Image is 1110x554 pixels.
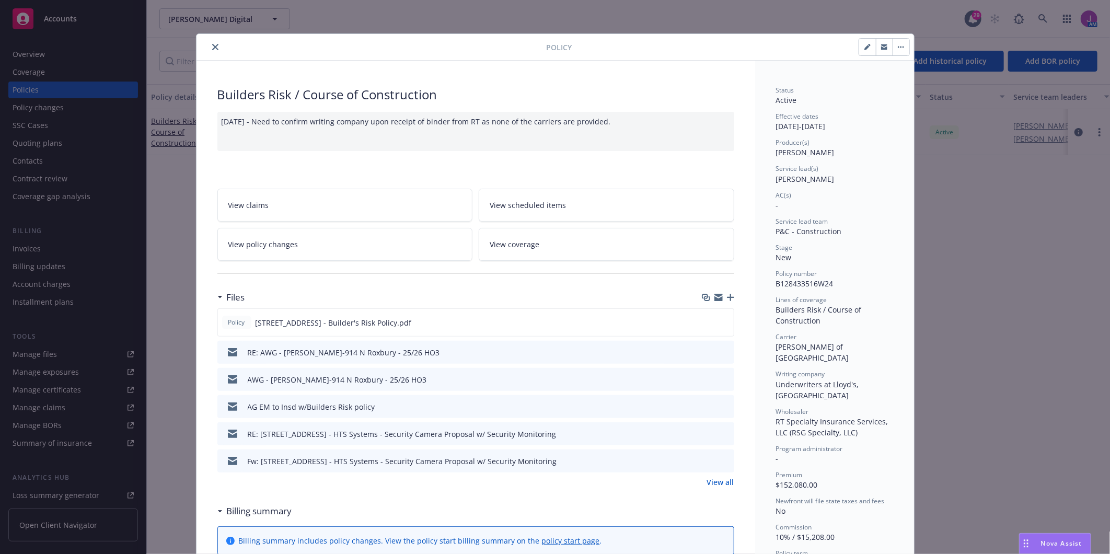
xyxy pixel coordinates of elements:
span: [STREET_ADDRESS] - Builder's Risk Policy.pdf [256,317,412,328]
span: Program administrator [776,444,843,453]
button: download file [704,374,712,385]
div: Fw: [STREET_ADDRESS] - HTS Systems - Security Camera Proposal w/ Security Monitoring [248,456,557,467]
span: Producer(s) [776,138,810,147]
span: P&C - Construction [776,226,842,236]
span: Premium [776,470,803,479]
span: Writing company [776,370,825,378]
span: $152,080.00 [776,480,818,490]
span: No [776,506,786,516]
a: View scheduled items [479,189,734,222]
button: Nova Assist [1019,533,1091,554]
span: View coverage [490,239,539,250]
a: View all [707,477,734,488]
div: [DATE] - Need to confirm writing company upon receipt of binder from RT as none of the carriers a... [217,112,734,151]
span: Commission [776,523,812,532]
button: preview file [721,347,730,358]
button: download file [704,347,712,358]
span: Carrier [776,332,797,341]
button: download file [704,401,712,412]
button: download file [704,456,712,467]
span: Underwriters at Lloyd's, [GEOGRAPHIC_DATA] [776,379,861,400]
span: Service lead team [776,217,828,226]
span: Policy [226,318,247,327]
span: [PERSON_NAME] [776,174,835,184]
h3: Billing summary [227,504,292,518]
span: 10% / $15,208.00 [776,532,835,542]
div: Billing summary [217,504,292,518]
span: Active [776,95,797,105]
button: download file [703,317,712,328]
div: Billing summary includes policy changes. View the policy start billing summary on the . [239,535,602,546]
span: Service lead(s) [776,164,819,173]
span: B128433516W24 [776,279,834,288]
span: Effective dates [776,112,819,121]
span: [PERSON_NAME] of [GEOGRAPHIC_DATA] [776,342,849,363]
a: View claims [217,189,473,222]
span: Wholesaler [776,407,809,416]
div: AWG - [PERSON_NAME]-914 N Roxbury - 25/26 HO3 [248,374,427,385]
div: Drag to move [1020,534,1033,553]
h3: Files [227,291,245,304]
span: Newfront will file state taxes and fees [776,497,885,505]
span: RT Specialty Insurance Services, LLC (RSG Specialty, LLC) [776,417,891,437]
span: Stage [776,243,793,252]
div: RE: [STREET_ADDRESS] - HTS Systems - Security Camera Proposal w/ Security Monitoring [248,429,557,440]
button: close [209,41,222,53]
span: - [776,454,779,464]
span: [PERSON_NAME] [776,147,835,157]
span: - [776,200,779,210]
span: View policy changes [228,239,298,250]
button: preview file [721,429,730,440]
a: policy start page [542,536,600,546]
div: RE: AWG - [PERSON_NAME]-914 N Roxbury - 25/26 HO3 [248,347,440,358]
div: Files [217,291,245,304]
span: New [776,252,792,262]
button: preview file [721,456,730,467]
span: Policy [547,42,572,53]
button: download file [704,429,712,440]
span: Status [776,86,794,95]
span: Lines of coverage [776,295,827,304]
span: AC(s) [776,191,792,200]
div: Builders Risk / Course of Construction [217,86,734,103]
button: preview file [720,317,730,328]
button: preview file [721,401,730,412]
div: AG EM to Insd w/Builders Risk policy [248,401,375,412]
span: View scheduled items [490,200,566,211]
button: preview file [721,374,730,385]
span: View claims [228,200,269,211]
div: [DATE] - [DATE] [776,112,893,132]
a: View coverage [479,228,734,261]
span: Nova Assist [1041,539,1082,548]
a: View policy changes [217,228,473,261]
span: Policy number [776,269,817,278]
span: Builders Risk / Course of Construction [776,305,864,326]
